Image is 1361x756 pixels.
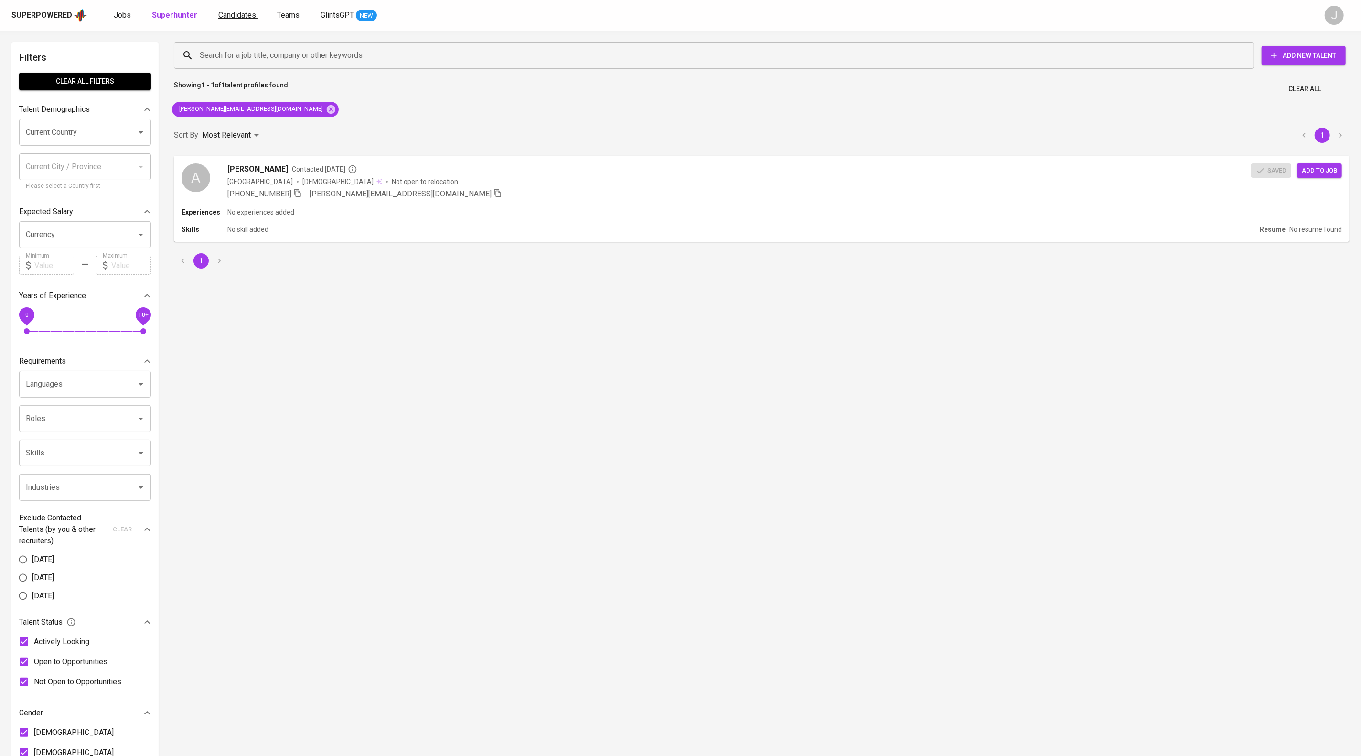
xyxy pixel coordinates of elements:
[172,105,329,114] span: [PERSON_NAME][EMAIL_ADDRESS][DOMAIN_NAME]
[227,177,293,186] div: [GEOGRAPHIC_DATA]
[25,312,28,318] span: 0
[1325,6,1344,25] div: J
[1285,80,1325,98] button: Clear All
[152,10,199,22] a: Superhunter
[202,130,251,141] p: Most Relevant
[174,253,228,269] nav: pagination navigation
[202,127,262,144] div: Most Relevant
[19,290,86,302] p: Years of Experience
[134,412,148,425] button: Open
[32,554,54,565] span: [DATE]
[1262,46,1346,65] button: Add New Talent
[1288,83,1321,95] span: Clear All
[227,225,268,234] p: No skill added
[134,126,148,139] button: Open
[1260,225,1286,234] p: Resume
[172,102,339,117] div: [PERSON_NAME][EMAIL_ADDRESS][DOMAIN_NAME]
[134,446,148,460] button: Open
[32,572,54,583] span: [DATE]
[19,100,151,119] div: Talent Demographics
[11,8,87,22] a: Superpoweredapp logo
[356,11,377,21] span: NEW
[114,11,131,20] span: Jobs
[19,73,151,90] button: Clear All filters
[19,104,90,115] p: Talent Demographics
[227,207,294,217] p: No experiences added
[277,11,300,20] span: Teams
[193,253,209,269] button: page 1
[218,10,258,22] a: Candidates
[1302,165,1337,176] span: Add to job
[19,703,151,723] div: Gender
[114,10,133,22] a: Jobs
[221,81,225,89] b: 1
[19,707,43,719] p: Gender
[201,81,214,89] b: 1 - 1
[27,76,143,87] span: Clear All filters
[19,512,151,547] div: Exclude Contacted Talents (by you & other recruiters)clear
[321,11,354,20] span: GlintsGPT
[1297,163,1342,178] button: Add to job
[19,613,151,632] div: Talent Status
[138,312,148,318] span: 10+
[1289,225,1342,234] p: No resume found
[182,207,227,217] p: Experiences
[392,177,458,186] p: Not open to relocation
[1269,50,1338,62] span: Add New Talent
[19,356,66,367] p: Requirements
[134,481,148,494] button: Open
[34,636,89,648] span: Actively Looking
[34,676,121,688] span: Not Open to Opportunities
[34,656,107,668] span: Open to Opportunities
[227,189,291,198] span: [PHONE_NUMBER]
[26,182,144,191] p: Please select a Country first
[348,164,357,174] svg: By Batam recruiter
[19,352,151,371] div: Requirements
[277,10,301,22] a: Teams
[1295,128,1350,143] nav: pagination navigation
[11,10,72,21] div: Superpowered
[19,512,107,547] p: Exclude Contacted Talents (by you & other recruiters)
[19,50,151,65] h6: Filters
[134,228,148,241] button: Open
[182,163,210,192] div: A
[218,11,256,20] span: Candidates
[1315,128,1330,143] button: page 1
[302,177,375,186] span: [DEMOGRAPHIC_DATA]
[174,130,198,141] p: Sort By
[134,378,148,391] button: Open
[34,727,114,738] span: [DEMOGRAPHIC_DATA]
[19,286,151,305] div: Years of Experience
[174,80,288,98] p: Showing of talent profiles found
[32,590,54,602] span: [DATE]
[227,163,288,175] span: [PERSON_NAME]
[19,616,76,628] span: Talent Status
[152,11,197,20] b: Superhunter
[292,164,357,174] span: Contacted [DATE]
[321,10,377,22] a: GlintsGPT NEW
[19,206,73,217] p: Expected Salary
[19,202,151,221] div: Expected Salary
[74,8,87,22] img: app logo
[111,256,151,275] input: Value
[174,156,1350,242] a: A[PERSON_NAME]Contacted [DATE][GEOGRAPHIC_DATA][DEMOGRAPHIC_DATA] Not open to relocation[PHONE_NU...
[34,256,74,275] input: Value
[182,225,227,234] p: Skills
[310,189,492,198] span: [PERSON_NAME][EMAIL_ADDRESS][DOMAIN_NAME]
